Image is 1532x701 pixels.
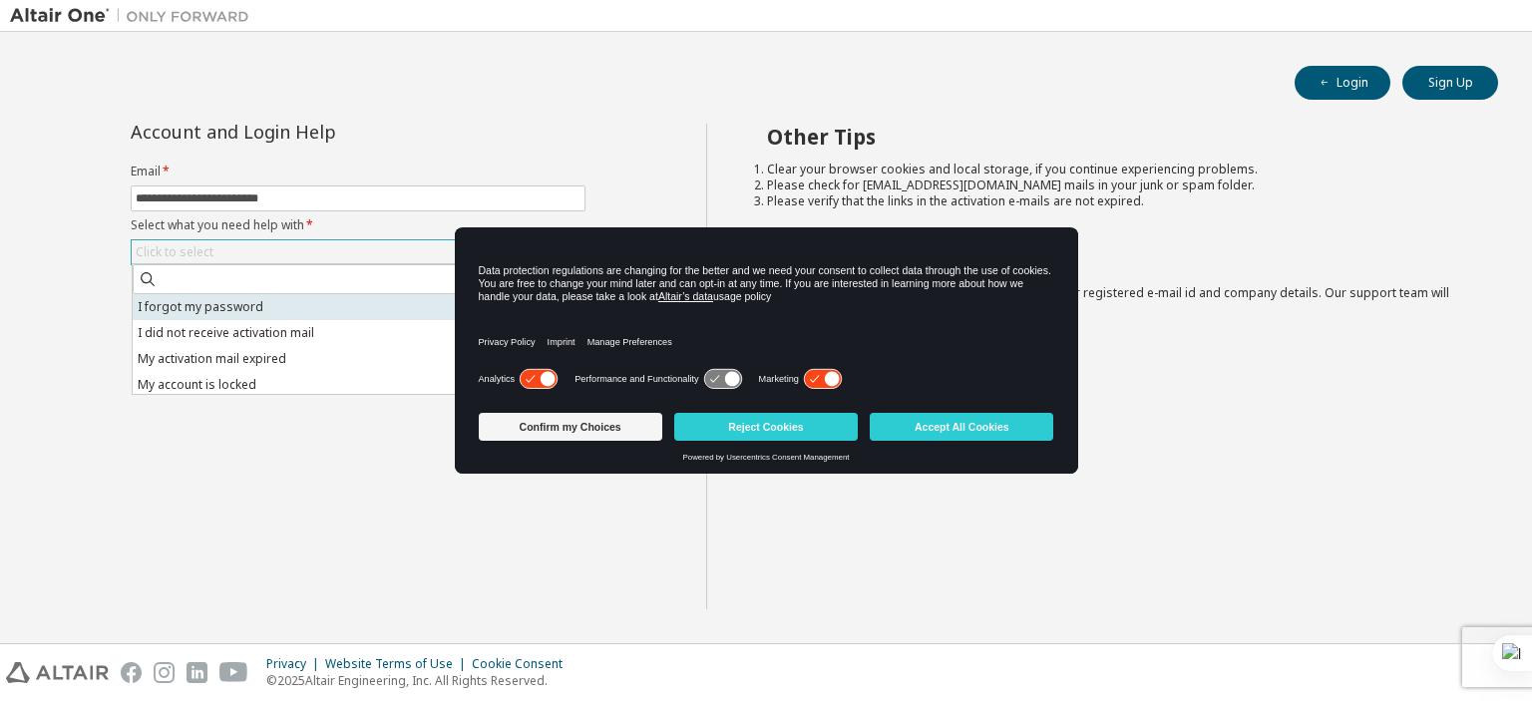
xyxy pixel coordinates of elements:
[767,193,1463,209] li: Please verify that the links in the activation e-mails are not expired.
[133,294,581,320] li: I forgot my password
[131,124,495,140] div: Account and Login Help
[767,162,1463,177] li: Clear your browser cookies and local storage, if you continue experiencing problems.
[325,656,472,672] div: Website Terms of Use
[6,662,109,683] img: altair_logo.svg
[131,164,585,179] label: Email
[1295,66,1390,100] button: Login
[1402,66,1498,100] button: Sign Up
[131,217,585,233] label: Select what you need help with
[266,672,574,689] p: © 2025 Altair Engineering, Inc. All Rights Reserved.
[10,6,259,26] img: Altair One
[136,244,213,260] div: Click to select
[132,240,584,264] div: Click to select
[767,284,1449,317] span: with a brief description of the problem, your registered e-mail id and company details. Our suppo...
[219,662,248,683] img: youtube.svg
[121,662,142,683] img: facebook.svg
[767,124,1463,150] h2: Other Tips
[767,177,1463,193] li: Please check for [EMAIL_ADDRESS][DOMAIN_NAME] mails in your junk or spam folder.
[266,656,325,672] div: Privacy
[187,662,207,683] img: linkedin.svg
[154,662,175,683] img: instagram.svg
[767,247,1463,273] h2: Not sure how to login?
[472,656,574,672] div: Cookie Consent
